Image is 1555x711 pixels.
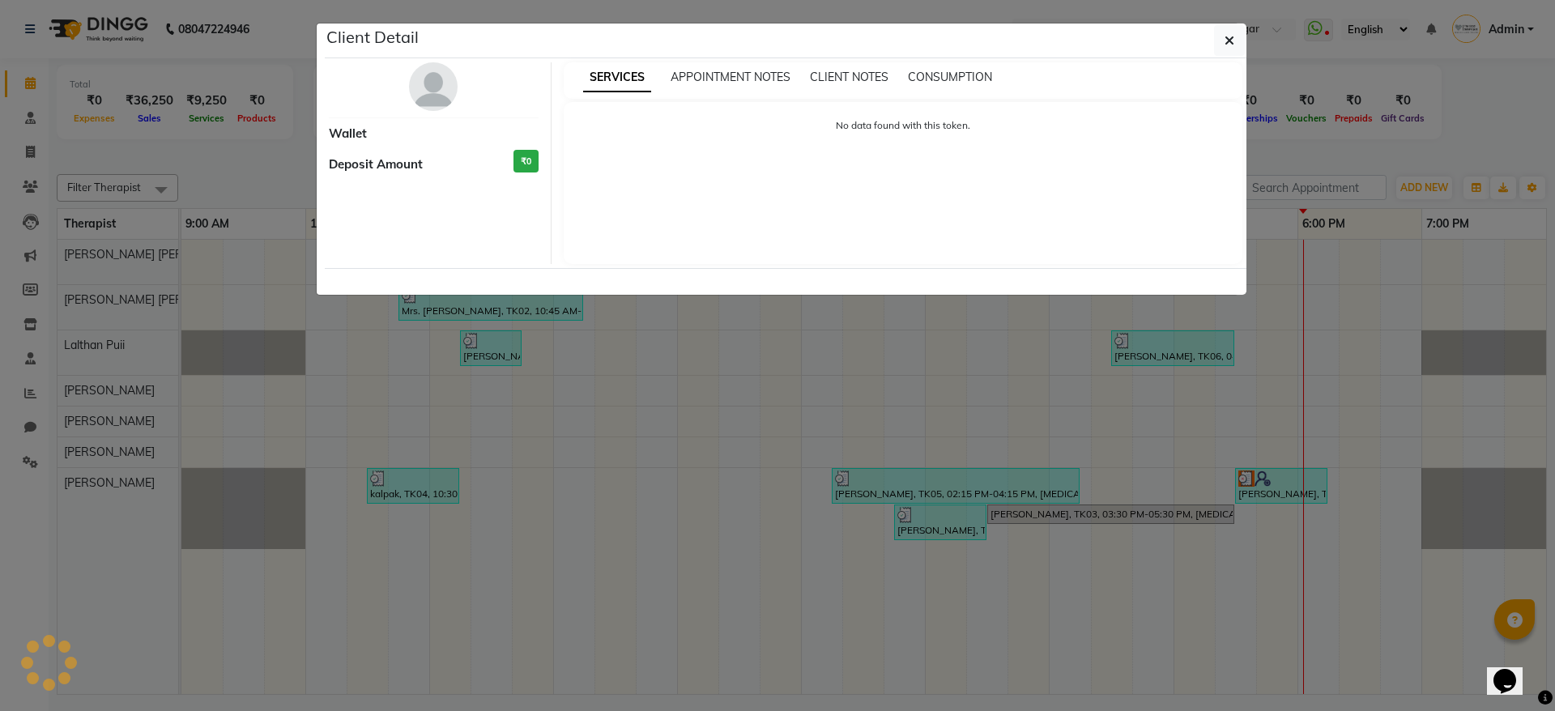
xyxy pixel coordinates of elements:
[1487,646,1539,695] iframe: chat widget
[810,70,888,84] span: CLIENT NOTES
[908,70,992,84] span: CONSUMPTION
[671,70,790,84] span: APPOINTMENT NOTES
[326,25,419,49] h5: Client Detail
[329,155,423,174] span: Deposit Amount
[409,62,458,111] img: avatar
[580,118,1227,133] p: No data found with this token.
[329,125,367,143] span: Wallet
[513,150,539,173] h3: ₹0
[583,63,651,92] span: SERVICES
